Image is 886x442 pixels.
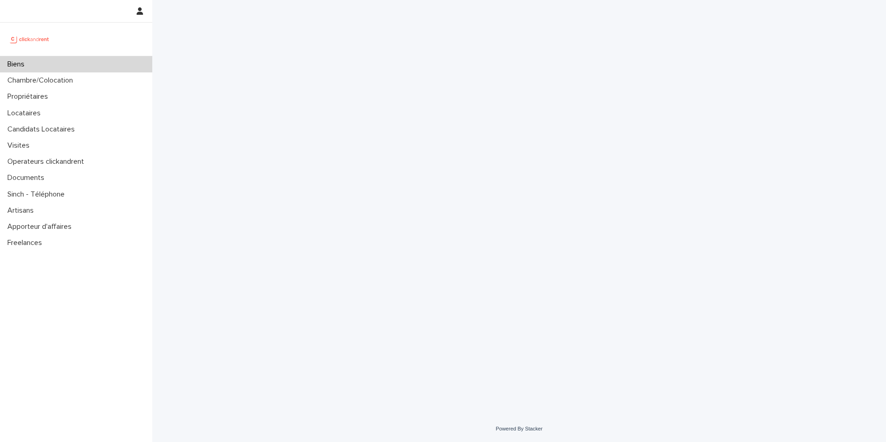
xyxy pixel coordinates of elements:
p: Apporteur d'affaires [4,222,79,231]
p: Visites [4,141,37,150]
p: Chambre/Colocation [4,76,80,85]
p: Artisans [4,206,41,215]
p: Propriétaires [4,92,55,101]
p: Documents [4,173,52,182]
p: Biens [4,60,32,69]
img: UCB0brd3T0yccxBKYDjQ [7,30,52,48]
p: Locataires [4,109,48,118]
p: Candidats Locataires [4,125,82,134]
a: Powered By Stacker [496,426,542,431]
p: Operateurs clickandrent [4,157,91,166]
p: Sinch - Téléphone [4,190,72,199]
p: Freelances [4,239,49,247]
